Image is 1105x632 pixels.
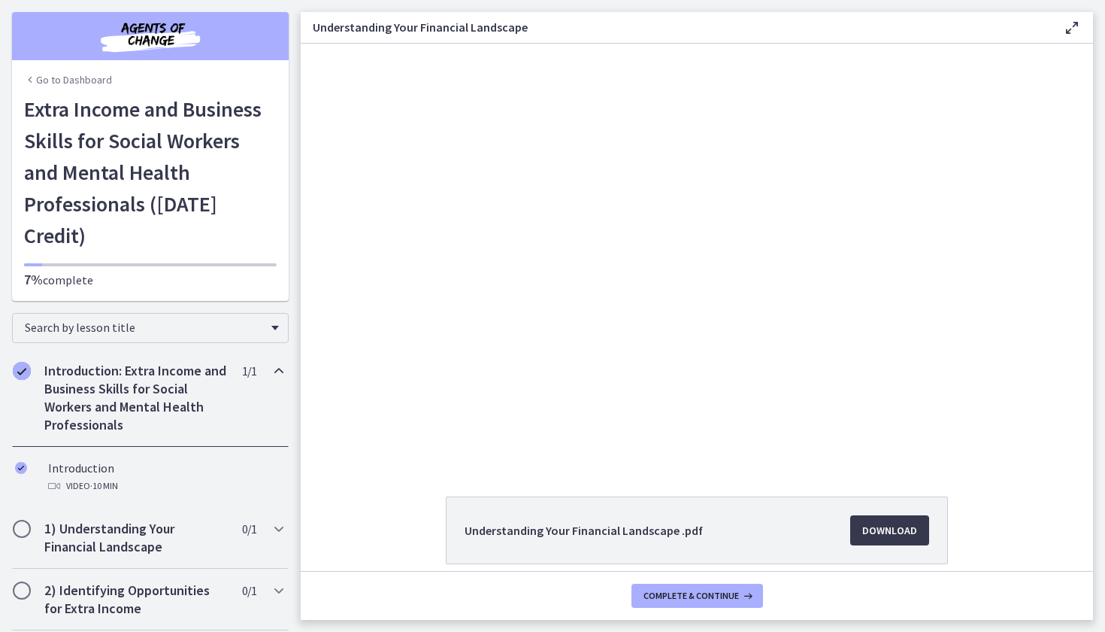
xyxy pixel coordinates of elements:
i: Completed [13,362,31,380]
span: Understanding Your Financial Landscape .pdf [465,521,703,539]
img: Agents of Change [60,18,241,54]
span: Download [862,521,917,539]
span: Search by lesson title [25,320,264,335]
a: Download [850,515,929,545]
span: 7% [24,271,43,288]
h1: Extra Income and Business Skills for Social Workers and Mental Health Professionals ([DATE] Credit) [24,93,277,251]
span: Complete & continue [643,590,739,602]
span: 0 / 1 [242,520,256,538]
h3: Understanding Your Financial Landscape [313,18,1039,36]
h2: 1) Understanding Your Financial Landscape [44,520,228,556]
h2: Introduction: Extra Income and Business Skills for Social Workers and Mental Health Professionals [44,362,228,434]
div: Video [48,477,283,495]
a: Go to Dashboard [24,72,112,87]
span: 1 / 1 [242,362,256,380]
button: Complete & continue [631,584,763,608]
i: Completed [15,462,27,474]
span: 0 / 1 [242,582,256,600]
h2: 2) Identifying Opportunities for Extra Income [44,582,228,618]
p: complete [24,271,277,289]
span: · 10 min [90,477,118,495]
iframe: Video Lesson [301,44,1093,462]
div: Search by lesson title [12,313,289,343]
div: Introduction [48,459,283,495]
